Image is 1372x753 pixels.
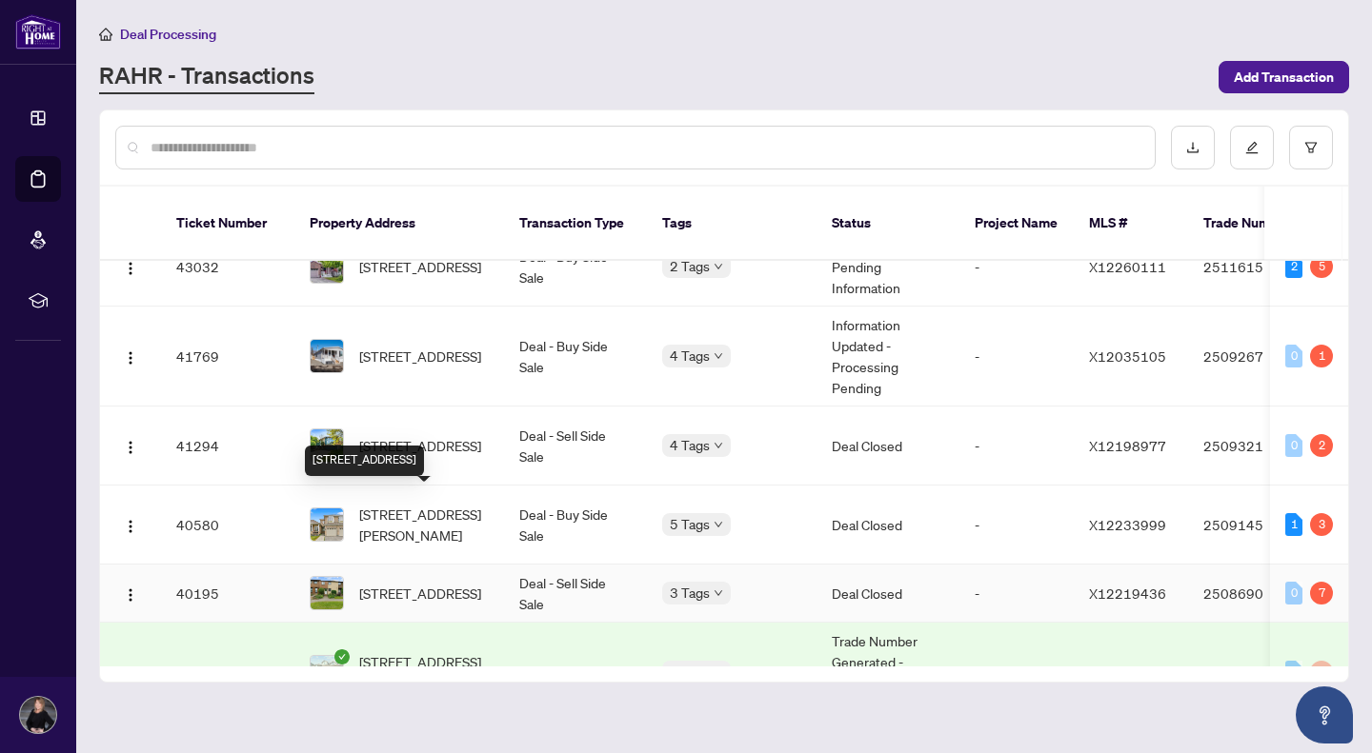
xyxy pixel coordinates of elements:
span: 4 Tags [670,345,710,367]
td: - [959,406,1074,485]
button: Logo [115,578,146,608]
td: Deal Closed [817,406,959,485]
td: 41769 [161,307,294,406]
img: Logo [123,519,138,534]
img: thumbnail-img [311,577,343,609]
span: [STREET_ADDRESS] [359,346,481,367]
button: filter [1289,126,1333,169]
button: edit [1230,126,1274,169]
span: Add Transaction [1234,62,1334,92]
span: [STREET_ADDRESS] [359,435,481,456]
div: 0 [1285,661,1302,684]
td: - [959,485,1074,565]
span: down [714,520,723,529]
div: 1 [1310,345,1333,367]
span: check-circle [334,649,350,664]
div: 2 [1285,255,1302,278]
td: Deal - Buy Side Sale [504,485,647,565]
span: down [714,351,723,361]
img: logo [15,14,61,50]
span: [STREET_ADDRESS] [359,256,481,277]
span: X12198977 [1089,437,1166,454]
td: Deal - Buy Side Sale [504,228,647,307]
div: 0 [1310,661,1333,684]
img: Logo [123,587,138,603]
span: down [714,262,723,271]
img: thumbnail-img [311,340,343,372]
button: Logo [115,509,146,540]
span: X12219436 [1089,585,1166,602]
span: X12230780 [1089,664,1166,681]
div: 3 [1310,513,1333,536]
img: thumbnail-img [311,250,343,283]
span: 2 Tags [670,255,710,277]
div: 7 [1310,582,1333,604]
img: thumbnail-img [311,656,343,688]
span: X12233999 [1089,516,1166,533]
td: 43032 [161,228,294,307]
button: Logo [115,657,146,687]
td: 2511615 [1188,228,1322,307]
span: [STREET_ADDRESS][PERSON_NAME] [359,651,489,693]
span: download [1186,141,1200,154]
th: Project Name [959,187,1074,261]
img: Profile Icon [20,697,56,733]
td: 2508690 [1188,565,1322,623]
span: 5 Tags [670,513,710,535]
div: 0 [1285,582,1302,604]
span: down [714,588,723,598]
td: Listing [504,623,647,723]
td: 40580 [161,485,294,565]
button: download [1171,126,1215,169]
th: Trade Number [1188,187,1322,261]
span: home [99,28,112,41]
span: [STREET_ADDRESS] [359,583,481,604]
span: filter [1304,141,1318,154]
td: Deal - Buy Side Sale [504,307,647,406]
th: Transaction Type [504,187,647,261]
div: 0 [1285,434,1302,457]
span: X12035105 [1089,347,1166,365]
td: 40195 [161,565,294,623]
td: Deal - Sell Side Sale [504,406,647,485]
td: 40112 [161,623,294,723]
th: Status [817,187,959,261]
td: 41294 [161,406,294,485]
th: MLS # [1074,187,1188,261]
td: Deal - Sell Side Sale [504,565,647,623]
td: In Progress - Pending Information [817,228,959,307]
span: 4 Tags [670,434,710,456]
th: Tags [647,187,817,261]
button: Logo [115,341,146,371]
button: Logo [115,251,146,282]
img: Logo [123,440,138,455]
div: 2 [1310,434,1333,457]
td: - [1188,623,1322,723]
td: 2509321 [1188,406,1322,485]
div: [STREET_ADDRESS] [305,446,424,476]
td: 2509267 [1188,307,1322,406]
img: Logo [123,261,138,276]
td: - [959,307,1074,406]
td: Information Updated - Processing Pending [817,307,959,406]
a: RAHR - Transactions [99,60,314,94]
td: Deal Closed [817,485,959,565]
img: Logo [123,350,138,366]
td: Trade Number Generated - Pending Information [817,623,959,723]
th: Ticket Number [161,187,294,261]
td: - [959,228,1074,307]
td: Deal Closed [817,565,959,623]
span: 2 Tags [670,661,710,683]
span: Deal Processing [120,26,216,43]
span: [STREET_ADDRESS][PERSON_NAME] [359,504,489,545]
button: Logo [115,430,146,461]
button: Add Transaction [1219,61,1349,93]
img: thumbnail-img [311,508,343,541]
th: Property Address [294,187,504,261]
td: - [959,565,1074,623]
span: X12260111 [1089,258,1166,275]
span: edit [1245,141,1259,154]
div: 1 [1285,513,1302,536]
div: 0 [1285,345,1302,367]
span: 3 Tags [670,582,710,604]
